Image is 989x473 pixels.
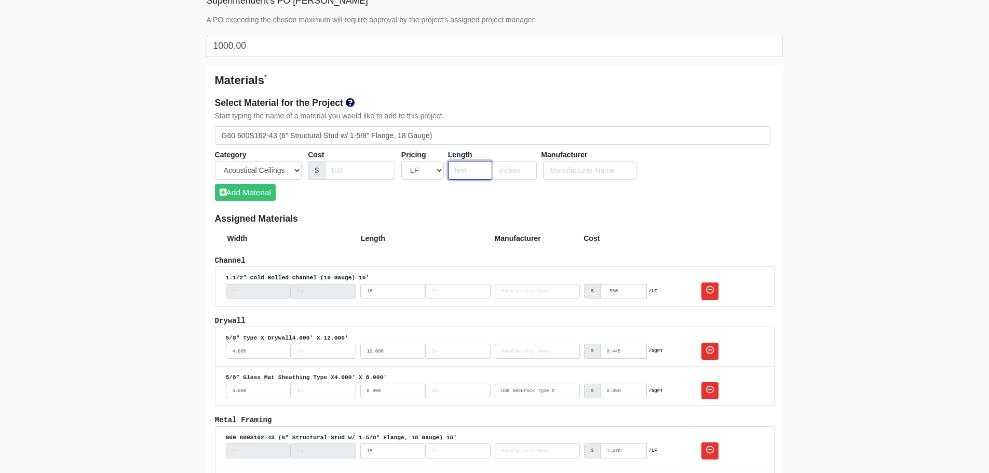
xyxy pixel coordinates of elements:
input: width_inches [291,284,356,299]
span: 4.000' [334,374,356,381]
input: Cost [600,443,647,458]
strong: /SQFT [649,387,663,395]
strong: Length [361,234,385,242]
h6: Assigned Materials [215,213,775,224]
input: Cost [600,344,647,358]
input: Cost [600,384,647,398]
span: 16' [359,275,369,281]
strong: /SQFT [649,347,663,355]
li: Channel [215,255,775,307]
div: G60 600S162-43 (6" Structural Stud w/ 1-5/8" Flange, 18 Gauge) [226,433,764,442]
strong: Manufacturer [541,151,587,159]
input: Search [495,344,580,358]
input: length_inches [425,344,491,358]
span: 8.000' [366,374,387,381]
input: Search [495,443,580,458]
input: width_feet [226,284,291,299]
input: inches [492,161,537,180]
span: 15' [446,435,457,441]
input: length_inches [425,384,491,398]
div: $ [584,384,600,398]
input: length_inches [425,443,491,458]
input: Search [543,161,636,180]
li: Drywall [215,315,775,407]
input: Cost [325,161,395,180]
input: width_inches [291,384,356,398]
div: Start typing the name of a material you would like to add to this project. [215,110,775,122]
input: length_feet [360,384,426,398]
strong: Category [215,151,247,159]
input: Search [215,126,770,145]
strong: Pricing [401,151,426,159]
div: $ [584,344,600,358]
input: feet [448,161,493,180]
strong: Cost [584,234,600,242]
span: X [359,374,362,381]
strong: Width [227,234,248,242]
div: $ [308,161,326,180]
span: 4.000' [292,335,314,341]
div: 5/8" Type X Drywall [226,333,764,343]
input: length_feet [360,284,426,299]
div: $ [584,284,600,299]
strong: /LF [649,288,657,295]
strong: Cost [308,151,324,159]
input: Search [495,284,580,299]
input: width_feet [226,344,291,358]
input: Cost [600,284,647,299]
input: length_feet [360,344,426,358]
div: 5/8” Glass Mat Sheathing Type X [226,373,764,382]
strong: /LF [649,447,657,454]
span: 12.000' [324,335,348,341]
input: Search [495,384,580,398]
input: width_inches [291,344,356,358]
input: length_inches [425,284,491,299]
strong: Select Material for the Project [215,98,343,108]
div: 1-1/2" Cold Rolled Channel (16 Gauge) [226,273,764,282]
button: Add Material [215,184,276,201]
input: width_feet [226,443,291,458]
span: X [317,335,320,341]
strong: Manufacturer [495,234,541,242]
input: length_feet [360,443,426,458]
strong: Length [448,151,472,159]
input: width_inches [291,443,356,458]
h5: Materials [215,74,775,87]
small: A PO exceeding the chosen maximum will require approval by the project's assigned project manager. [207,16,536,24]
div: $ [584,443,600,458]
input: width_feet [226,384,291,398]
